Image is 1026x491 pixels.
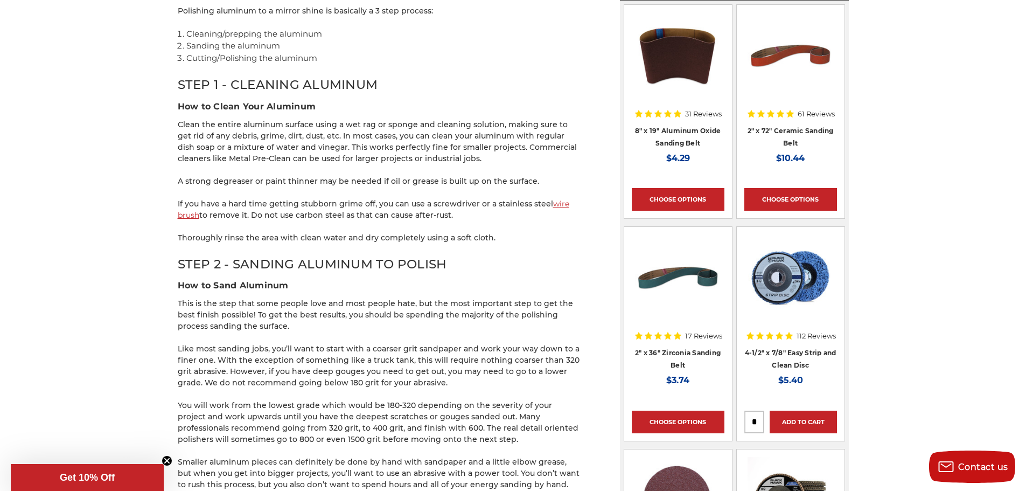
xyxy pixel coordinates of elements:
[632,234,724,327] a: 2" x 36" Zirconia Pipe Sanding Belt
[635,349,721,369] a: 2" x 36" Zirconia Sanding Belt
[178,75,582,94] h2: STEP 1 - CLEANING ALUMINUM
[744,188,837,211] a: Choose Options
[178,198,582,221] p: If you have a hard time getting stubborn grime off, you can use a screwdriver or a stainless stee...
[958,462,1008,472] span: Contact us
[744,12,837,105] a: 2" x 72" Ceramic Pipe Sanding Belt
[753,45,828,66] a: Quick view
[685,333,722,340] span: 17 Reviews
[666,375,689,385] span: $3.74
[685,110,722,117] span: 31 Reviews
[753,267,828,288] a: Quick view
[641,45,715,66] a: Quick view
[11,464,164,491] div: Get 10% OffClose teaser
[748,127,834,147] a: 2" x 72" Ceramic Sanding Belt
[635,12,721,99] img: aluminum oxide 8x19 sanding belt
[60,472,115,483] span: Get 10% Off
[632,12,724,105] a: aluminum oxide 8x19 sanding belt
[178,255,582,274] h2: STEP 2 - SANDING ALUMINUM TO POLISH
[178,5,582,17] p: Polishing aluminum to a mirror shine is basically a 3 step process:
[744,234,837,327] a: 4-1/2" x 7/8" Easy Strip and Clean Disc
[744,234,837,321] img: 4-1/2" x 7/8" Easy Strip and Clean Disc
[776,153,805,163] span: $10.44
[178,279,582,292] h3: How to Sand Aluminum
[178,343,582,389] p: Like most sanding jobs, you’ll want to start with a coarser grit sandpaper and work your way down...
[186,28,582,40] li: Cleaning/prepping the aluminum
[770,411,837,433] a: Add to Cart
[778,375,803,385] span: $5.40
[666,153,690,163] span: $4.29
[178,199,569,220] a: wire brush
[178,176,582,187] p: A strong degreaser or paint thinner may be needed if oil or grease is built up on the surface.
[178,119,582,164] p: Clean the entire aluminum surface using a wet rag or sponge and cleaning solution, making sure to...
[632,188,724,211] a: Choose Options
[632,411,724,433] a: Choose Options
[748,12,834,99] img: 2" x 72" Ceramic Pipe Sanding Belt
[178,400,582,445] p: You will work from the lowest grade which would be 180-320 depending on the severity of your proj...
[635,127,721,147] a: 8" x 19" Aluminum Oxide Sanding Belt
[186,40,582,52] li: Sanding the aluminum
[178,100,582,113] h3: How to Clean Your Aluminum
[635,234,721,321] img: 2" x 36" Zirconia Pipe Sanding Belt
[178,298,582,332] p: This is the step that some people love and most people hate, but the most important step to get t...
[641,267,715,288] a: Quick view
[797,333,836,340] span: 112 Reviews
[186,52,582,65] li: Cutting/Polishing the aluminum
[162,455,172,466] button: Close teaser
[178,232,582,244] p: Thoroughly rinse the area with clean water and dry completely using a soft cloth.
[798,110,835,117] span: 61 Reviews
[929,451,1015,483] button: Contact us
[745,349,836,369] a: 4-1/2" x 7/8" Easy Strip and Clean Disc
